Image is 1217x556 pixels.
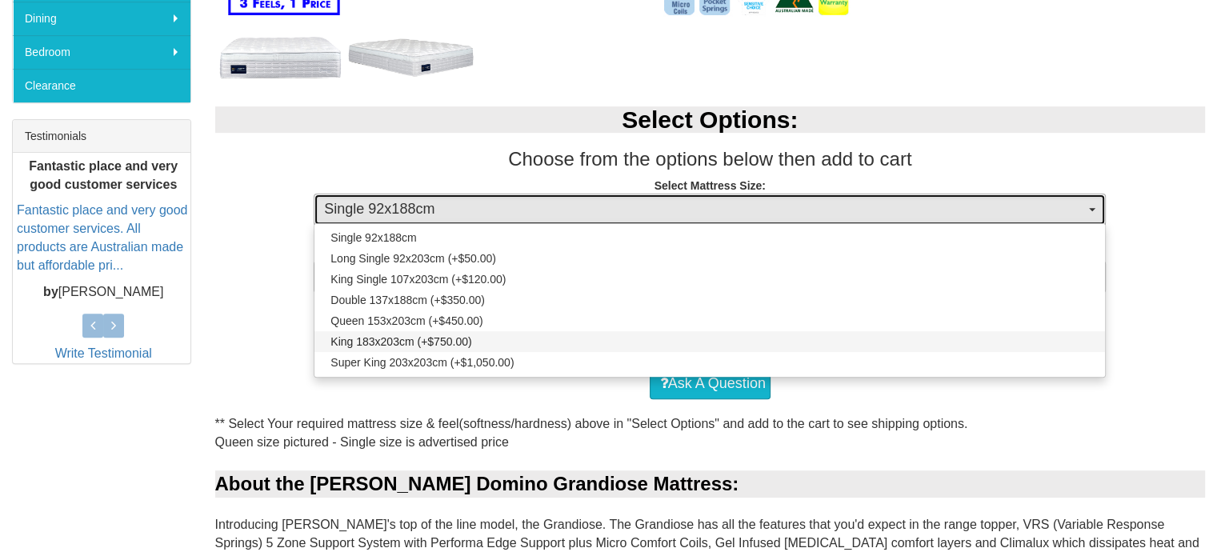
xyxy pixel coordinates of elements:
a: Write Testimonial [55,346,152,360]
span: Double 137x188cm (+$350.00) [330,292,485,308]
span: King Single 107x203cm (+$120.00) [330,271,506,287]
a: Ask A Question [650,368,771,400]
h3: Choose from the options below then add to cart [215,149,1206,170]
span: Single 92x188cm [324,199,1085,220]
p: [PERSON_NAME] [17,283,190,302]
span: King 183x203cm (+$750.00) [330,334,471,350]
span: Long Single 92x203cm (+$50.00) [330,250,496,266]
strong: Select Mattress Size: [655,179,766,192]
b: by [43,285,58,298]
span: Super King 203x203cm (+$1,050.00) [330,354,514,370]
a: Clearance [13,69,190,102]
a: Bedroom [13,35,190,69]
div: Testimonials [13,120,190,153]
div: About the [PERSON_NAME] Domino Grandiose Mattress: [215,470,1206,498]
a: Fantastic place and very good customer services. All products are Australian made but affordable ... [17,203,187,272]
button: Single 92x188cm [314,194,1106,226]
span: Queen 153x203cm (+$450.00) [330,313,482,329]
b: Fantastic place and very good customer services [29,159,178,191]
b: Select Options: [622,106,798,133]
span: Single 92x188cm [330,230,416,246]
a: Dining [13,2,190,35]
